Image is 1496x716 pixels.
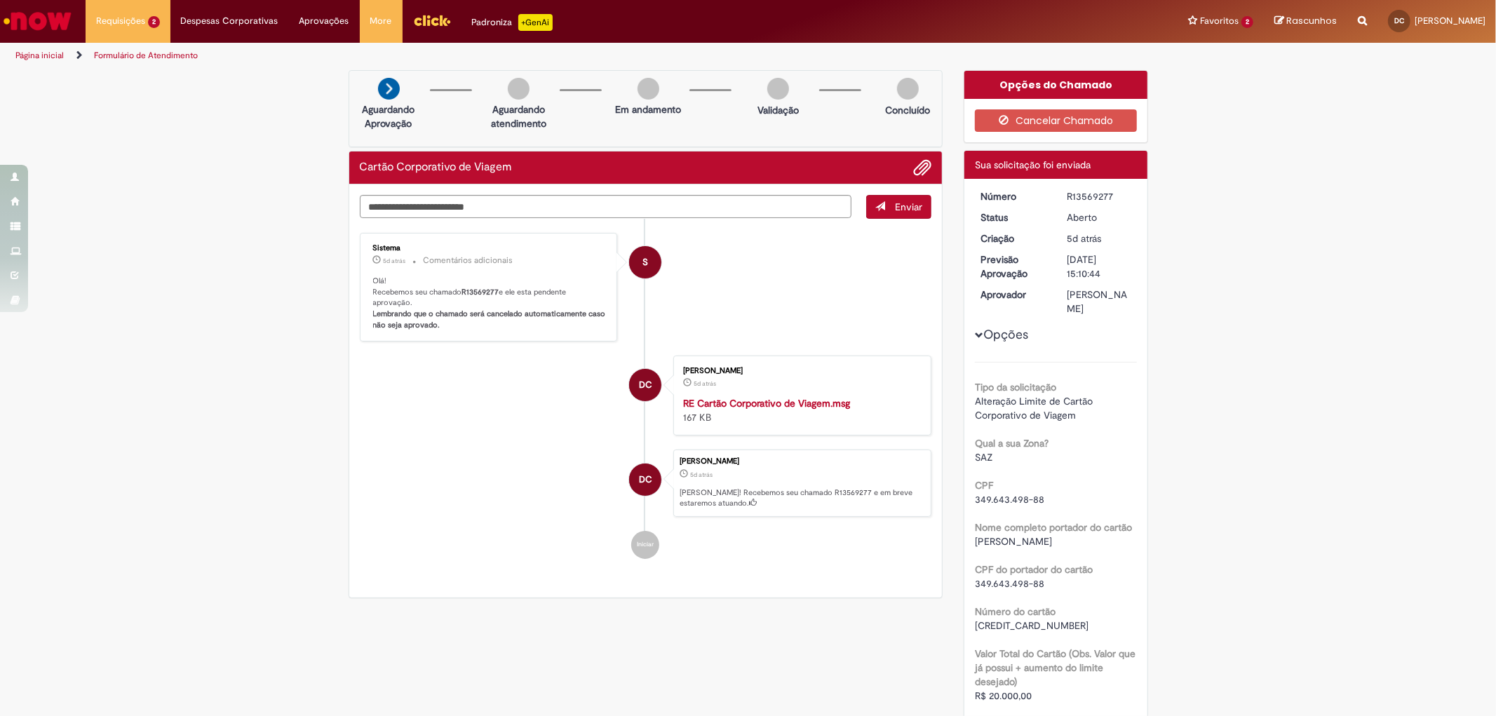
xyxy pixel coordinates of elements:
b: R13569277 [462,287,499,297]
a: RE Cartão Corporativo de Viagem.msg [683,397,850,410]
span: 349.643.498-88 [975,493,1044,506]
div: Sistema [373,244,607,252]
p: [PERSON_NAME]! Recebemos seu chamado R13569277 e em breve estaremos atuando. [680,487,924,509]
b: Tipo da solicitação [975,381,1056,393]
button: Cancelar Chamado [975,109,1137,132]
img: click_logo_yellow_360x200.png [413,10,451,31]
p: Aguardando Aprovação [355,102,423,130]
ul: Trilhas de página [11,43,987,69]
time: 26/09/2025 09:09:56 [694,379,716,388]
p: Validação [757,103,799,117]
img: ServiceNow [1,7,74,35]
div: System [629,246,661,278]
img: arrow-next.png [378,78,400,100]
span: [CREDIT_CARD_NUMBER] [975,619,1089,632]
div: Padroniza [472,14,553,31]
span: 5d atrás [694,379,716,388]
span: [PERSON_NAME] [975,535,1052,548]
ul: Histórico de tíquete [360,219,932,573]
a: Formulário de Atendimento [94,50,198,61]
b: CPF [975,479,993,492]
span: SAZ [975,451,992,464]
button: Enviar [866,195,931,219]
span: 5d atrás [384,257,406,265]
dt: Status [970,210,1056,224]
button: Adicionar anexos [913,158,931,177]
small: Comentários adicionais [424,255,513,266]
div: [DATE] 15:10:44 [1067,252,1132,281]
b: Qual a sua Zona? [975,437,1049,450]
div: Danilo Fernando Carneiro [629,369,661,401]
dt: Criação [970,231,1056,245]
p: Aguardando atendimento [485,102,553,130]
h2: Cartão Corporativo de Viagem Histórico de tíquete [360,161,512,174]
dt: Previsão Aprovação [970,252,1056,281]
img: img-circle-grey.png [508,78,530,100]
li: Danilo Fernando Carneiro [360,450,932,517]
div: 167 KB [683,396,917,424]
span: Rascunhos [1286,14,1337,27]
span: Sua solicitação foi enviada [975,158,1091,171]
span: Aprovações [299,14,349,28]
p: Em andamento [615,102,681,116]
p: +GenAi [518,14,553,31]
span: S [642,245,648,279]
img: img-circle-grey.png [897,78,919,100]
div: R13569277 [1067,189,1132,203]
span: R$ 20.000,00 [975,689,1032,702]
time: 26/09/2025 09:10:55 [384,257,406,265]
div: 26/09/2025 09:10:44 [1067,231,1132,245]
img: img-circle-grey.png [767,78,789,100]
div: Aberto [1067,210,1132,224]
span: More [370,14,392,28]
p: Concluído [885,103,930,117]
div: Danilo Fernando Carneiro [629,464,661,496]
time: 26/09/2025 09:10:44 [1067,232,1101,245]
div: [PERSON_NAME] [680,457,924,466]
dt: Aprovador [970,288,1056,302]
span: 5d atrás [690,471,713,479]
span: [PERSON_NAME] [1415,15,1485,27]
a: Página inicial [15,50,64,61]
b: Nome completo portador do cartão [975,521,1132,534]
b: Número do cartão [975,605,1056,618]
b: Valor Total do Cartão (Obs. Valor que já possui + aumento do limite desejado) [975,647,1136,688]
span: DC [1394,16,1404,25]
div: Opções do Chamado [964,71,1147,99]
dt: Número [970,189,1056,203]
span: Favoritos [1200,14,1239,28]
span: 5d atrás [1067,232,1101,245]
span: DC [639,368,652,402]
span: Despesas Corporativas [181,14,278,28]
span: Enviar [895,201,922,213]
div: [PERSON_NAME] [1067,288,1132,316]
b: CPF do portador do cartão [975,563,1093,576]
span: 2 [1241,16,1253,28]
p: Olá! Recebemos seu chamado e ele esta pendente aprovação. [373,276,607,331]
a: Rascunhos [1274,15,1337,28]
b: Lembrando que o chamado será cancelado automaticamente caso não seja aprovado. [373,309,608,330]
span: DC [639,463,652,497]
span: 349.643.498-88 [975,577,1044,590]
span: Alteração Limite de Cartão Corporativo de Viagem [975,395,1096,421]
div: [PERSON_NAME] [683,367,917,375]
textarea: Digite sua mensagem aqui... [360,195,852,218]
img: img-circle-grey.png [638,78,659,100]
span: Requisições [96,14,145,28]
span: 2 [148,16,160,28]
